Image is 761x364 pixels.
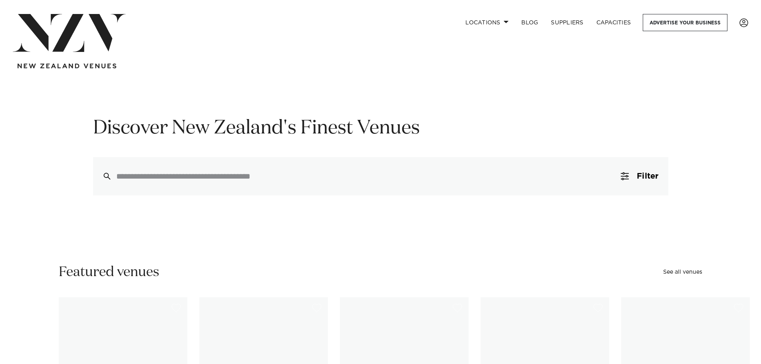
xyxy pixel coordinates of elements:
a: Capacities [590,14,638,31]
a: See all venues [663,269,702,275]
img: nzv-logo.png [13,14,126,52]
h2: Featured venues [59,263,159,281]
a: BLOG [515,14,544,31]
button: Filter [611,157,668,195]
span: Filter [637,172,658,180]
img: new-zealand-venues-text.png [18,64,116,69]
a: Locations [459,14,515,31]
h1: Discover New Zealand's Finest Venues [93,116,668,141]
a: Advertise your business [643,14,727,31]
a: SUPPLIERS [544,14,590,31]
